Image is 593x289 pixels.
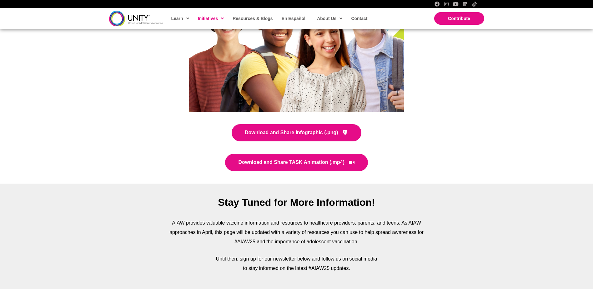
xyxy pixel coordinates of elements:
a: LinkedIn [463,2,468,7]
a: Download and Share TASK Animation (.mp4) [225,154,368,171]
a: TikTok [472,2,477,7]
span: Download and Share Infographic (.png) [245,130,338,135]
a: En Español [279,11,308,26]
a: Facebook [435,2,440,7]
a: Instagram [444,2,449,7]
p: AIAW provides valuable vaccine information and resources to healthcare providers, parents, and te... [167,218,426,246]
a: Download and Share Infographic (.png) [232,124,361,141]
span: Resources & Blogs [233,16,273,21]
span: Download and Share TASK Animation (.mp4) [238,160,344,165]
a: YouTube [453,2,458,7]
a: About Us [314,11,345,26]
p: Until then, sign up for our newsletter below and follow us on social media to stay informed on th... [167,254,426,273]
a: Resources & Blogs [229,11,275,26]
img: unity-logo-dark [109,11,163,26]
span: Initiatives [198,14,224,23]
span: Stay Tuned for More Information! [218,197,375,208]
span: Contribute [448,16,470,21]
a: Contact [348,11,370,26]
span: En Español [282,16,305,21]
a: Contribute [434,12,484,25]
span: Contact [351,16,367,21]
span: About Us [317,14,342,23]
span: Learn [171,14,189,23]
